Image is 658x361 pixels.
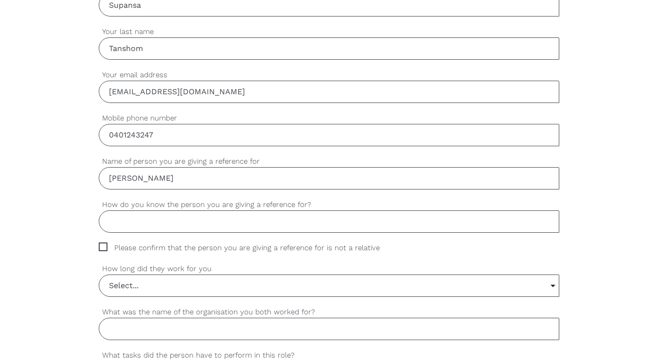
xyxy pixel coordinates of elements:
span: Please confirm that the person you are giving a reference for is not a relative [99,242,398,254]
label: How long did they work for you [99,263,559,275]
label: How do you know the person you are giving a reference for? [99,199,559,210]
label: Your last name [99,26,559,37]
label: What was the name of the organisation you both worked for? [99,307,559,318]
label: What tasks did the person have to perform in this role? [99,350,559,361]
label: Your email address [99,69,559,81]
label: Mobile phone number [99,113,559,124]
label: Name of person you are giving a reference for [99,156,559,167]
